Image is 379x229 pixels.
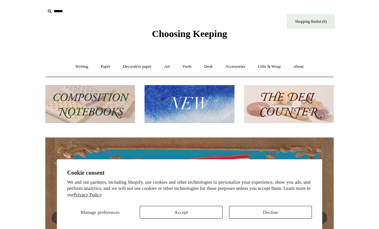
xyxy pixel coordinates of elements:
a: Shopping Basket (0) [287,14,335,29]
img: The Deli Counter [244,85,334,123]
a: Desk [198,58,219,75]
a: Tools [177,58,198,75]
a: Art [158,58,175,75]
a: Accessories [220,58,251,75]
button: Decline [229,206,312,219]
a: Choosing Keeping [152,33,227,38]
span: Choosing Keeping [152,28,227,39]
a: Decorative paper [117,58,157,75]
a: Privacy Policy [74,192,102,197]
a: Writing [70,58,94,75]
p: We and our partners, including Shopify, use cookies and other technologies to personalize your ex... [67,179,312,198]
h2: Cookie consent [67,170,312,176]
a: About [287,58,310,75]
img: New.jpg__PID:f73bdf93-380a-4a35-bcfe-7823039498e1 [145,85,234,123]
a: Gifts & Wrap [252,58,286,75]
button: Accept [140,206,223,219]
img: 202302 Composition ledgers.jpg__PID:69722ee6-fa44-49dd-a067-31375e5d54ec [45,85,135,123]
button: Previous [52,211,65,224]
span: Manage preferences [81,210,119,215]
button: Manage preferences [67,206,133,219]
a: Paper [95,58,116,75]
